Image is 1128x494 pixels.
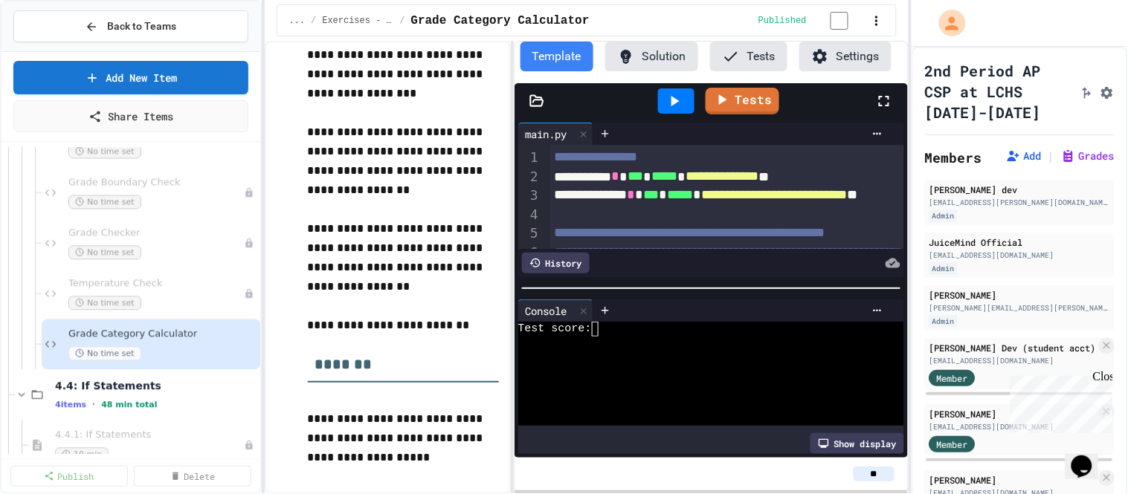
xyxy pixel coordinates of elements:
[937,438,968,451] span: Member
[68,278,244,290] span: Temperature Check
[924,6,970,40] div: My Account
[244,238,254,249] div: Unpublished
[929,341,1097,354] div: [PERSON_NAME] Dev (student acct)
[518,322,592,337] span: Test score:
[522,253,590,273] div: History
[929,473,1097,487] div: [PERSON_NAME]
[68,328,257,341] span: Grade Category Calculator
[92,399,95,411] span: •
[929,250,1110,261] div: [EMAIL_ADDRESS][DOMAIN_NAME]
[605,42,698,71] button: Solution
[13,61,248,94] a: Add New Item
[937,371,968,385] span: Member
[518,205,541,224] div: 4
[244,441,254,451] div: Unpublished
[68,195,141,209] span: No time set
[518,123,593,145] div: main.py
[1006,149,1042,163] button: Add
[411,12,590,30] span: Grade Category Calculator
[758,11,866,30] div: Content is published and visible to students
[518,186,541,205] div: 3
[55,380,257,393] span: 4.4: If Statements
[813,12,866,30] input: publish toggle
[68,177,244,189] span: Grade Boundary Check
[1100,82,1115,100] button: Assignment Settings
[244,289,254,299] div: Unpublished
[929,183,1110,196] div: [PERSON_NAME] dev
[929,235,1110,249] div: JuiceMind Official
[929,302,1110,313] div: [PERSON_NAME][EMAIL_ADDRESS][PERSON_NAME][DOMAIN_NAME]
[929,288,1110,302] div: [PERSON_NAME]
[6,6,103,94] div: Chat with us now!Close
[1061,149,1115,163] button: Grades
[929,197,1110,208] div: [EMAIL_ADDRESS][PERSON_NAME][DOMAIN_NAME]
[68,246,141,260] span: No time set
[107,19,176,34] span: Back to Teams
[518,243,541,262] div: 6
[521,42,593,71] button: Template
[929,407,1097,420] div: [PERSON_NAME]
[518,167,541,186] div: 2
[55,400,86,410] span: 4 items
[13,100,248,132] a: Share Items
[244,188,254,198] div: Unpublished
[929,421,1097,432] div: [EMAIL_ADDRESS][DOMAIN_NAME]
[518,303,575,319] div: Console
[758,15,807,27] span: Published
[10,466,128,487] a: Publish
[929,209,958,222] div: Admin
[518,126,575,142] div: main.py
[399,15,405,27] span: /
[929,355,1097,366] div: [EMAIL_ADDRESS][DOMAIN_NAME]
[55,429,244,442] span: 4.4.1: If Statements
[518,299,593,322] div: Console
[55,448,109,462] span: 10 min
[929,262,958,275] div: Admin
[925,147,982,168] h2: Members
[799,42,892,71] button: Settings
[13,10,248,42] button: Back to Teams
[68,227,244,240] span: Grade Checker
[706,88,779,114] a: Tests
[710,42,787,71] button: Tests
[68,347,141,361] span: No time set
[322,15,393,27] span: Exercises - Comparison Operators
[810,433,904,454] div: Show display
[68,296,141,311] span: No time set
[1066,435,1113,479] iframe: chat widget
[925,60,1073,123] h1: 2nd Period AP CSP at LCHS [DATE]-[DATE]
[101,400,157,410] span: 48 min total
[1005,370,1113,433] iframe: chat widget
[68,145,141,159] span: No time set
[289,15,306,27] span: ...
[518,148,541,167] div: 1
[134,466,251,487] a: Delete
[1079,82,1094,100] button: Click to see fork details
[929,315,958,328] div: Admin
[311,15,316,27] span: /
[1048,147,1055,165] span: |
[518,224,541,243] div: 5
